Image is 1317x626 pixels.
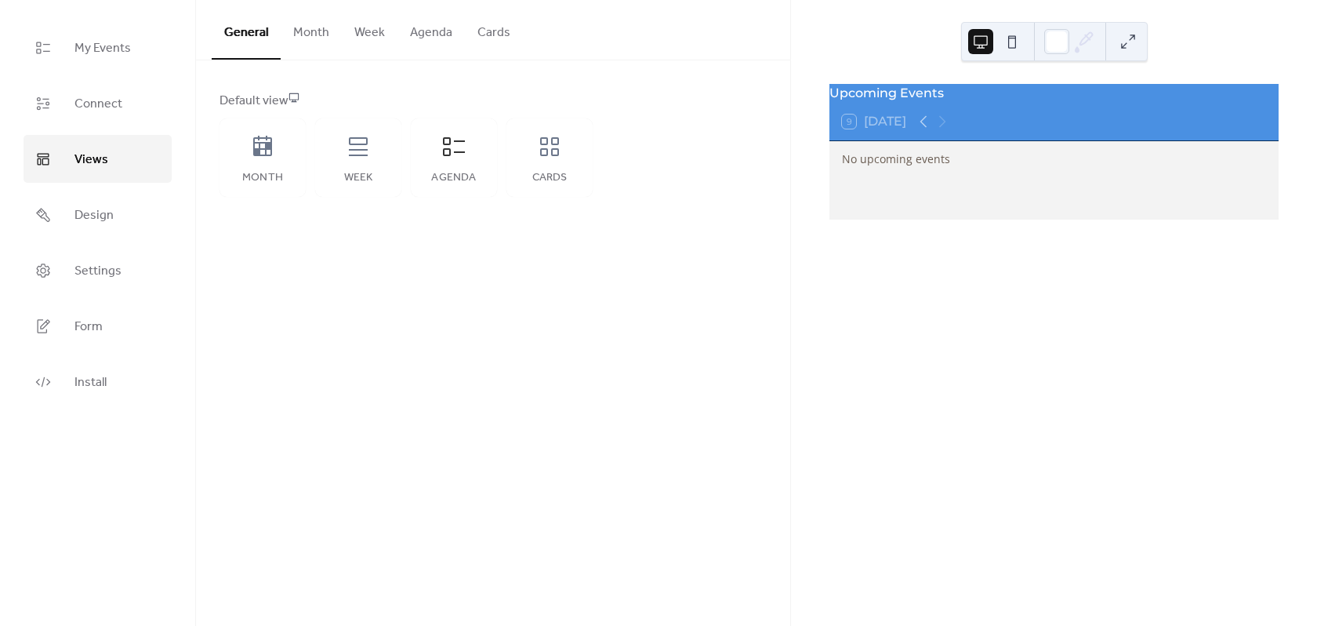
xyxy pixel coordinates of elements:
a: My Events [24,24,172,71]
div: No upcoming events [842,151,1266,167]
span: Connect [74,92,122,116]
span: Views [74,147,108,172]
span: My Events [74,36,131,60]
div: Month [235,172,290,184]
a: Form [24,302,172,350]
a: Views [24,135,172,183]
a: Settings [24,246,172,294]
div: Upcoming Events [829,84,1279,103]
div: Cards [522,172,577,184]
div: Default view [219,92,764,111]
span: Form [74,315,103,339]
span: Install [74,370,107,395]
div: Agenda [426,172,481,184]
a: Connect [24,79,172,127]
span: Settings [74,259,122,283]
a: Design [24,191,172,238]
a: Install [24,358,172,406]
div: Week [331,172,386,184]
span: Design [74,203,114,227]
